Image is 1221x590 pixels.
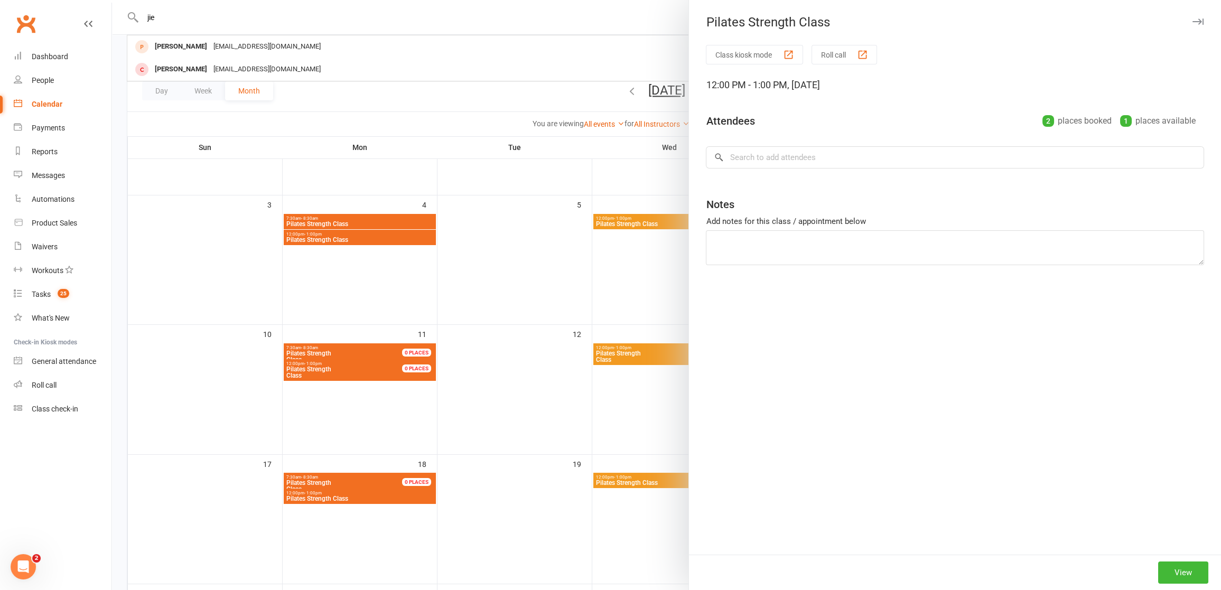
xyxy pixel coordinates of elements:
div: Reports [32,147,58,156]
a: Tasks 25 [14,283,111,306]
a: Dashboard [14,45,111,69]
div: Attendees [706,114,754,128]
div: places available [1120,114,1196,128]
button: View [1158,561,1208,584]
div: People [32,76,54,85]
div: Automations [32,195,74,203]
div: Messages [32,171,65,180]
div: Class check-in [32,405,78,413]
div: General attendance [32,357,96,366]
div: 12:00 PM - 1:00 PM, [DATE] [706,78,1204,92]
div: Add notes for this class / appointment below [706,215,1204,228]
a: What's New [14,306,111,330]
button: Class kiosk mode [706,45,803,64]
a: Automations [14,188,111,211]
a: Roll call [14,373,111,397]
a: Workouts [14,259,111,283]
button: Roll call [812,45,877,64]
a: General attendance kiosk mode [14,350,111,373]
a: Calendar [14,92,111,116]
div: Notes [706,197,734,212]
a: Product Sales [14,211,111,235]
a: Reports [14,140,111,164]
a: Class kiosk mode [14,397,111,421]
div: Payments [32,124,65,132]
div: places booked [1042,114,1112,128]
div: 2 [1042,115,1054,127]
div: Pilates Strength Class [689,15,1221,30]
iframe: Intercom live chat [11,554,36,579]
div: What's New [32,314,70,322]
div: Tasks [32,290,51,298]
a: People [14,69,111,92]
span: 2 [32,554,41,563]
div: Calendar [32,100,62,108]
span: 25 [58,289,69,298]
a: Clubworx [13,11,39,37]
div: Waivers [32,242,58,251]
div: Workouts [32,266,63,275]
div: Dashboard [32,52,68,61]
div: Product Sales [32,219,77,227]
input: Search to add attendees [706,146,1204,168]
a: Messages [14,164,111,188]
a: Payments [14,116,111,140]
a: Waivers [14,235,111,259]
div: 1 [1120,115,1132,127]
div: Roll call [32,381,57,389]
